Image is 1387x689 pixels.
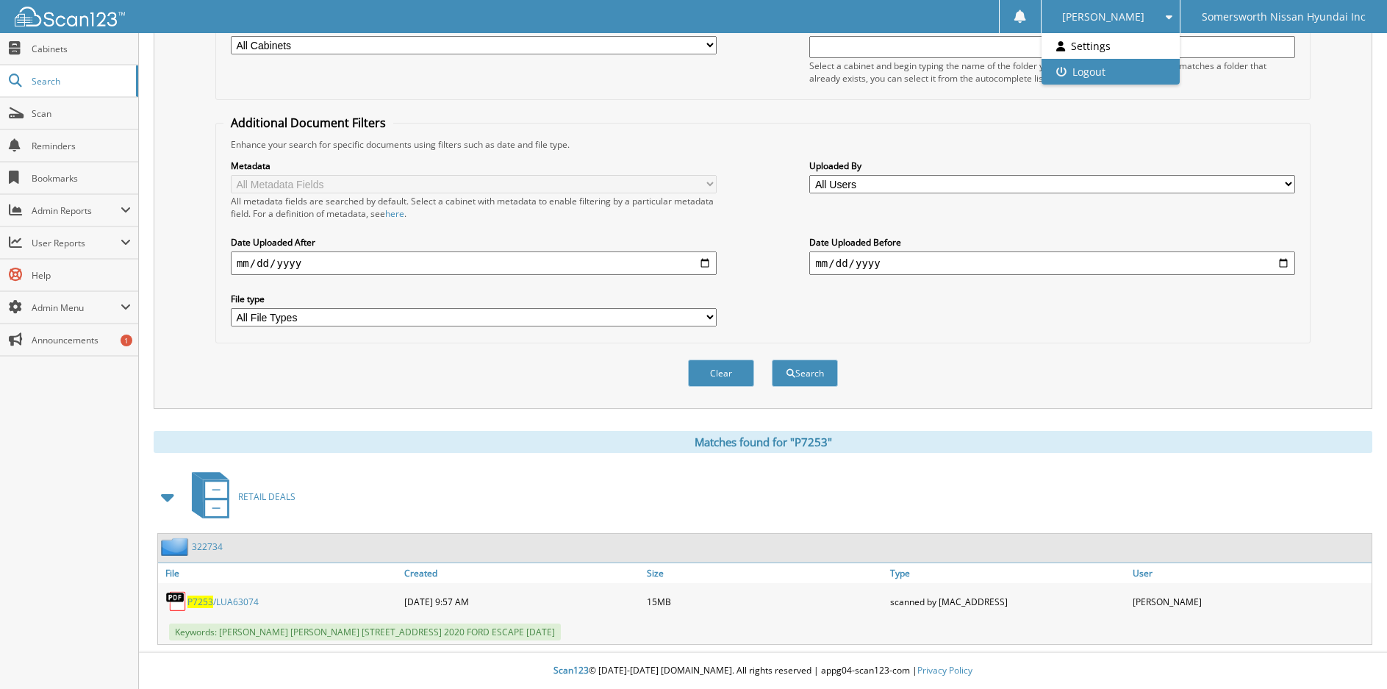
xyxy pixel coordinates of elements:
[643,563,886,583] a: Size
[231,160,717,172] label: Metadata
[1129,563,1372,583] a: User
[772,360,838,387] button: Search
[886,587,1129,616] div: scanned by [MAC_ADDRESS]
[223,138,1302,151] div: Enhance your search for specific documents using filters such as date and file type.
[385,207,404,220] a: here
[32,334,131,346] span: Announcements
[32,107,131,120] span: Scan
[121,335,132,346] div: 1
[223,115,393,131] legend: Additional Document Filters
[192,540,223,553] a: 322734
[553,664,589,676] span: Scan123
[32,140,131,152] span: Reminders
[1042,33,1180,59] a: Settings
[1313,618,1387,689] iframe: Chat Widget
[1062,13,1144,21] span: [PERSON_NAME]
[165,590,187,613] img: PDF.png
[231,251,717,275] input: start
[917,664,972,676] a: Privacy Policy
[15,7,125,26] img: scan123-logo-white.svg
[809,236,1295,249] label: Date Uploaded Before
[32,204,121,217] span: Admin Reports
[1202,13,1366,21] span: Somersworth Nissan Hyundai Inc
[154,431,1372,453] div: Matches found for "P7253"
[32,269,131,282] span: Help
[139,653,1387,689] div: © [DATE]-[DATE] [DOMAIN_NAME]. All rights reserved | appg04-scan123-com |
[187,596,213,608] span: P7253
[32,301,121,314] span: Admin Menu
[688,360,754,387] button: Clear
[1129,587,1372,616] div: [PERSON_NAME]
[32,172,131,185] span: Bookmarks
[231,236,717,249] label: Date Uploaded After
[238,490,295,503] span: RETAIL DEALS
[886,563,1129,583] a: Type
[643,587,886,616] div: 15MB
[32,75,129,88] span: Search
[231,293,717,305] label: File type
[161,538,192,556] img: folder2.png
[32,237,121,249] span: User Reports
[231,195,717,220] div: All metadata fields are searched by default. Select a cabinet with metadata to enable filtering b...
[401,563,643,583] a: Created
[187,596,259,608] a: P7253/LUA63074
[809,160,1295,172] label: Uploaded By
[809,60,1295,85] div: Select a cabinet and begin typing the name of the folder you want to search in. If the name match...
[158,563,401,583] a: File
[183,468,295,526] a: RETAIL DEALS
[1042,59,1180,85] a: Logout
[401,587,643,616] div: [DATE] 9:57 AM
[32,43,131,55] span: Cabinets
[809,251,1295,275] input: end
[169,624,561,640] span: Keywords: [PERSON_NAME] [PERSON_NAME] [STREET_ADDRESS] 2020 FORD ESCAPE [DATE]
